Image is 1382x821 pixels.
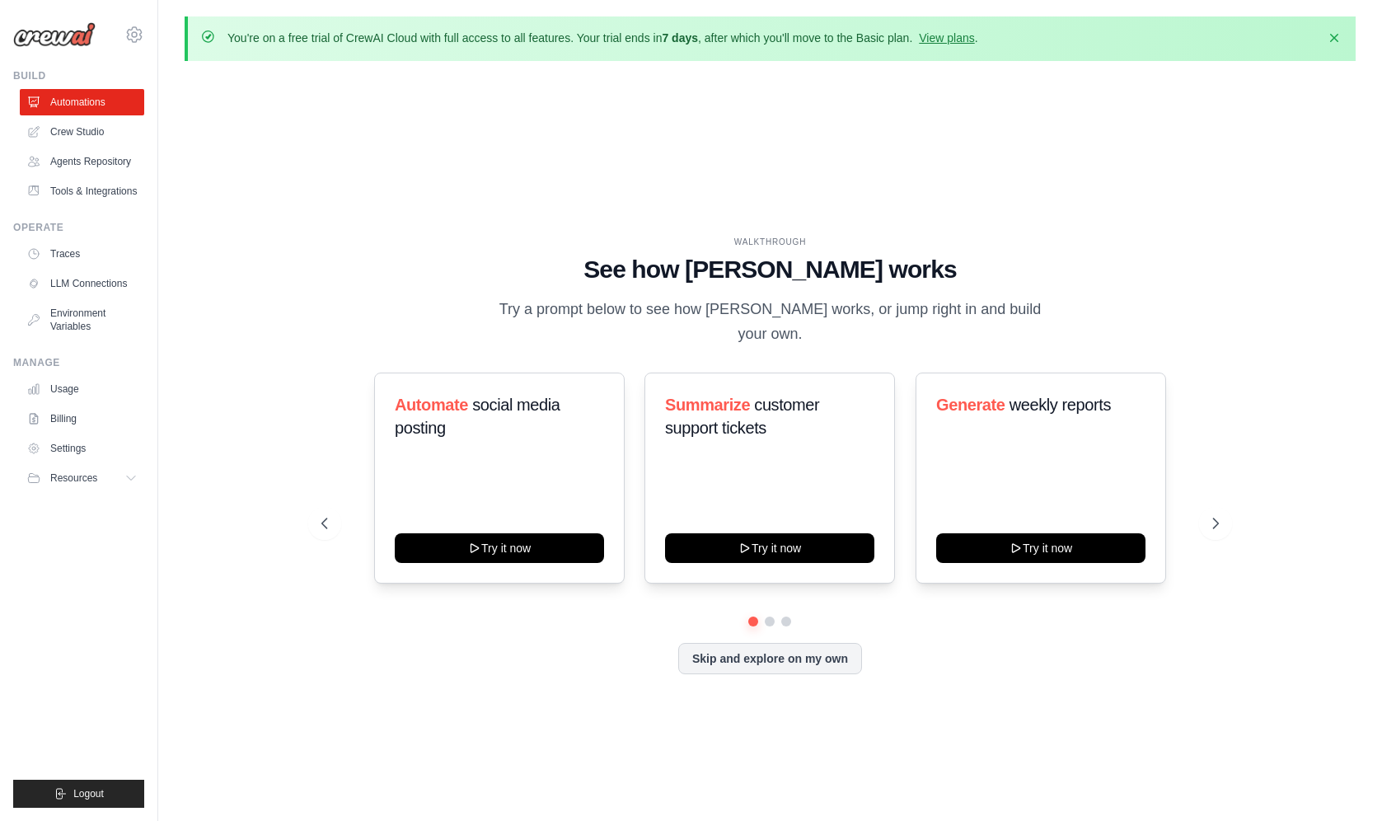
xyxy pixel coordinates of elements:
span: Logout [73,787,104,800]
span: customer support tickets [665,396,819,437]
div: Build [13,69,144,82]
strong: 7 days [662,31,698,45]
button: Try it now [395,533,604,563]
p: You're on a free trial of CrewAI Cloud with full access to all features. Your trial ends in , aft... [227,30,978,46]
p: Try a prompt below to see how [PERSON_NAME] works, or jump right in and build your own. [493,298,1047,346]
button: Resources [20,465,144,491]
span: Summarize [665,396,750,414]
a: Billing [20,406,144,432]
a: Settings [20,435,144,462]
span: social media posting [395,396,560,437]
a: Environment Variables [20,300,144,340]
a: Crew Studio [20,119,144,145]
a: Traces [20,241,144,267]
a: Automations [20,89,144,115]
div: Operate [13,221,144,234]
button: Try it now [665,533,874,563]
div: WALKTHROUGH [321,236,1219,248]
button: Logout [13,780,144,808]
span: Generate [936,396,1005,414]
span: weekly reports [1009,396,1110,414]
span: Resources [50,471,97,485]
a: LLM Connections [20,270,144,297]
a: Agents Repository [20,148,144,175]
button: Skip and explore on my own [678,643,862,674]
a: View plans [919,31,974,45]
a: Tools & Integrations [20,178,144,204]
span: Automate [395,396,468,414]
button: Try it now [936,533,1145,563]
h1: See how [PERSON_NAME] works [321,255,1219,284]
a: Usage [20,376,144,402]
img: Logo [13,22,96,47]
div: Manage [13,356,144,369]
